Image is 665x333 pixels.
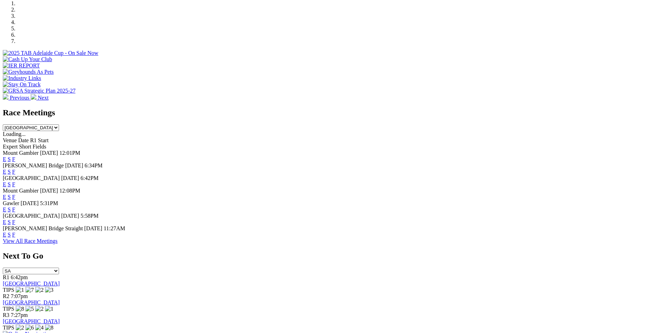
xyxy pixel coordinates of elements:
span: [DATE] [84,225,102,231]
img: 1 [16,287,24,293]
span: 7:27pm [11,312,28,318]
img: Stay On Track [3,81,40,88]
img: IER REPORT [3,63,40,69]
a: E [3,156,6,162]
a: F [12,207,15,212]
span: [DATE] [65,162,83,168]
span: [PERSON_NAME] Bridge Straight [3,225,83,231]
span: 6:34PM [84,162,103,168]
span: 11:27AM [104,225,125,231]
span: [DATE] [40,150,58,156]
span: [PERSON_NAME] Bridge [3,162,64,168]
span: Fields [32,144,46,150]
span: [DATE] [61,175,79,181]
img: 5 [25,306,34,312]
span: Mount Gambier [3,150,39,156]
a: S [8,207,11,212]
span: [GEOGRAPHIC_DATA] [3,213,60,219]
a: F [12,169,15,175]
span: 12:01PM [59,150,80,156]
a: [GEOGRAPHIC_DATA] [3,281,60,287]
span: Date [18,137,29,143]
img: 8 [16,306,24,312]
a: F [12,181,15,187]
img: chevron-right-pager-white.svg [31,94,36,100]
span: [DATE] [61,213,79,219]
span: 6:42pm [11,274,28,280]
img: Industry Links [3,75,41,81]
a: [GEOGRAPHIC_DATA] [3,318,60,324]
img: Greyhounds As Pets [3,69,54,75]
span: 7:07pm [11,293,28,299]
span: R3 [3,312,9,318]
a: S [8,194,11,200]
img: Cash Up Your Club [3,56,52,63]
span: Venue [3,137,17,143]
h2: Next To Go [3,251,662,261]
a: E [3,169,6,175]
img: 7 [25,287,34,293]
span: Previous [10,95,29,101]
span: TIPS [3,325,14,331]
a: F [12,194,15,200]
span: R1 [3,274,9,280]
a: F [12,219,15,225]
a: View All Race Meetings [3,238,58,244]
a: E [3,207,6,212]
img: 6 [25,325,34,331]
span: Mount Gambier [3,188,39,194]
span: Short [19,144,31,150]
span: 6:42PM [81,175,99,181]
span: Next [38,95,49,101]
span: 12:08PM [59,188,80,194]
img: 4 [35,325,44,331]
img: GRSA Strategic Plan 2025-27 [3,88,75,94]
a: E [3,194,6,200]
img: 8 [45,325,53,331]
span: Expert [3,144,18,150]
a: S [8,232,11,238]
a: E [3,181,6,187]
a: Previous [3,95,31,101]
h2: Race Meetings [3,108,662,117]
span: [DATE] [40,188,58,194]
a: E [3,219,6,225]
a: F [12,156,15,162]
a: [GEOGRAPHIC_DATA] [3,299,60,305]
span: TIPS [3,287,14,293]
span: Gawler [3,200,19,206]
img: 2 [35,306,44,312]
span: TIPS [3,306,14,312]
a: S [8,156,11,162]
img: chevron-left-pager-white.svg [3,94,8,100]
img: 2 [16,325,24,331]
span: [DATE] [21,200,39,206]
a: F [12,232,15,238]
span: [GEOGRAPHIC_DATA] [3,175,60,181]
img: 2 [35,287,44,293]
img: 2025 TAB Adelaide Cup - On Sale Now [3,50,98,56]
span: Loading... [3,131,25,137]
img: 3 [45,287,53,293]
img: 1 [45,306,53,312]
span: R1 Start [30,137,49,143]
a: E [3,232,6,238]
a: Next [31,95,49,101]
span: 5:31PM [40,200,58,206]
span: R2 [3,293,9,299]
a: S [8,181,11,187]
a: S [8,219,11,225]
span: 5:58PM [81,213,99,219]
a: S [8,169,11,175]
